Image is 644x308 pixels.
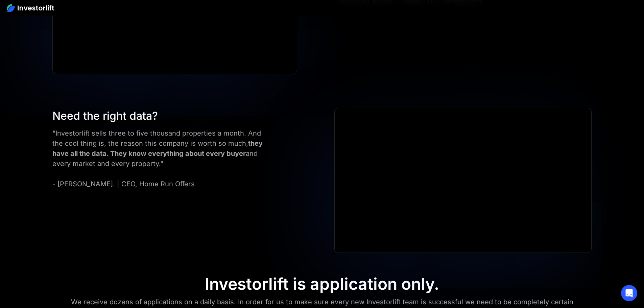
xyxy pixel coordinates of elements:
[335,108,591,253] iframe: Ryan Pineda | Testimonial
[52,139,263,158] strong: they have all the data. They know everything about every buyer
[52,128,273,189] div: "Investorlift sells three to five thousand properties a month. And the cool thing is, the reason ...
[621,285,637,301] div: Open Intercom Messenger
[52,108,273,124] div: Need the right data?
[205,274,439,294] div: Investorlift is application only.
